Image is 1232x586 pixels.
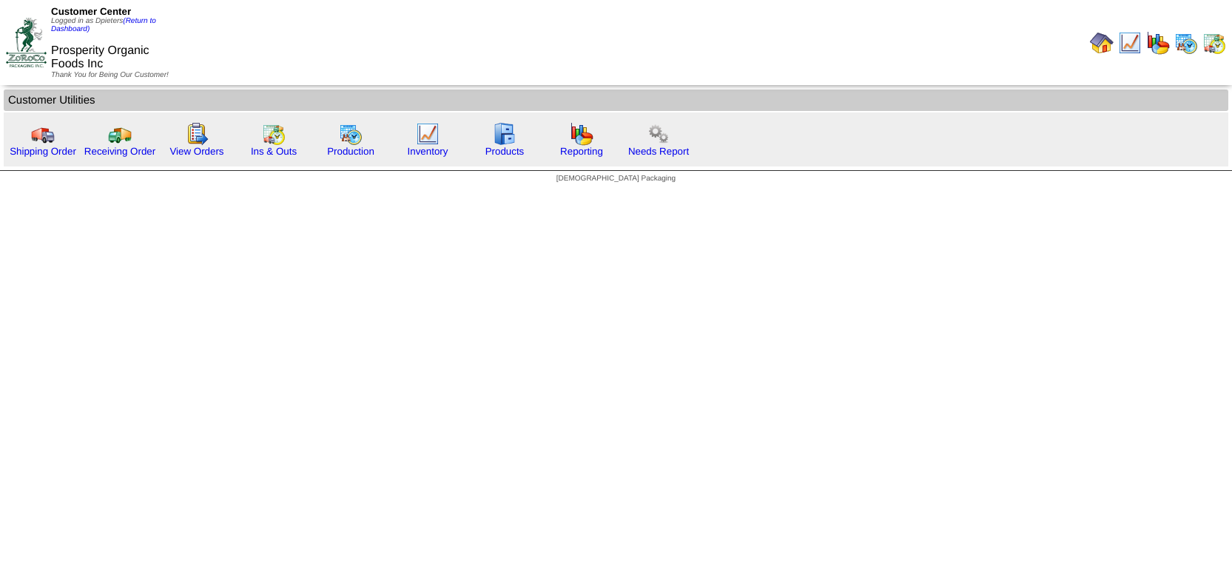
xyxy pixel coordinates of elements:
img: graph.gif [1146,31,1170,55]
img: calendarinout.gif [1202,31,1226,55]
img: calendarprod.gif [339,122,363,146]
td: Customer Utilities [4,90,1228,111]
img: calendarinout.gif [262,122,286,146]
a: Production [327,146,374,157]
img: truck2.gif [108,122,132,146]
img: ZoRoCo_Logo(Green%26Foil)%20jpg.webp [6,18,47,67]
img: cabinet.gif [493,122,516,146]
a: View Orders [169,146,223,157]
img: truck.gif [31,122,55,146]
span: Prosperity Organic Foods Inc [51,44,149,70]
img: calendarprod.gif [1174,31,1198,55]
img: line_graph.gif [416,122,440,146]
img: workflow.png [647,122,670,146]
a: Ins & Outs [251,146,297,157]
img: line_graph.gif [1118,31,1142,55]
a: Needs Report [628,146,689,157]
span: [DEMOGRAPHIC_DATA] Packaging [556,175,676,183]
a: Inventory [408,146,448,157]
a: Reporting [560,146,603,157]
a: Products [485,146,525,157]
a: Shipping Order [10,146,76,157]
span: Logged in as Dpieters [51,17,156,33]
a: (Return to Dashboard) [51,17,156,33]
a: Receiving Order [84,146,155,157]
img: graph.gif [570,122,593,146]
img: workorder.gif [185,122,209,146]
span: Customer Center [51,6,131,17]
span: Thank You for Being Our Customer! [51,71,169,79]
img: home.gif [1090,31,1114,55]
